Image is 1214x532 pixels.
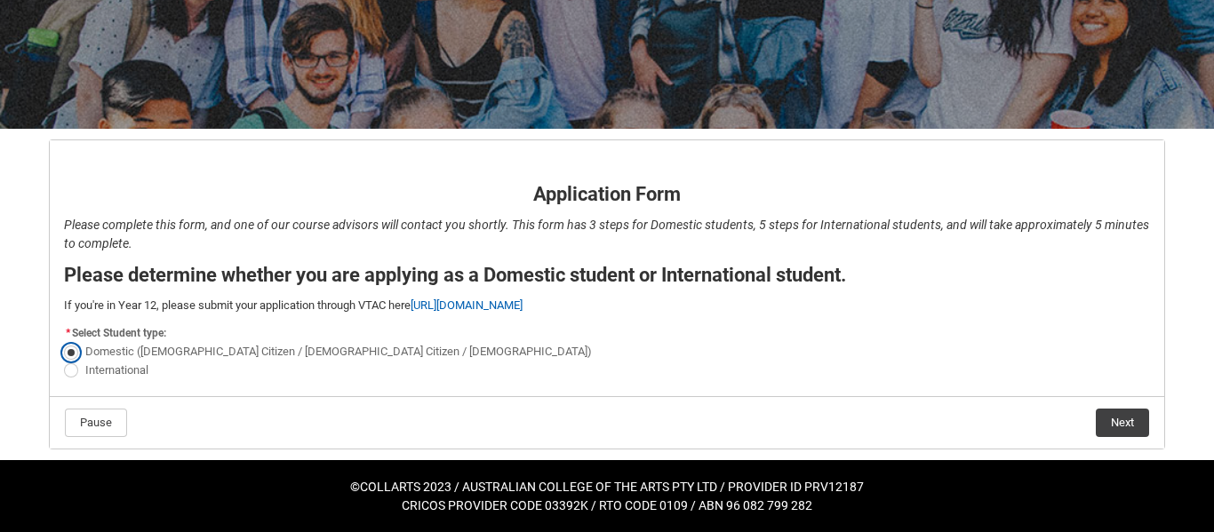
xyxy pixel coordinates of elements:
[533,183,681,205] strong: Application Form
[66,327,70,339] abbr: required
[85,345,592,358] span: Domestic ([DEMOGRAPHIC_DATA] Citizen / [DEMOGRAPHIC_DATA] Citizen / [DEMOGRAPHIC_DATA])
[64,264,846,286] strong: Please determine whether you are applying as a Domestic student or International student.
[411,298,523,312] a: [URL][DOMAIN_NAME]
[72,327,166,339] span: Select Student type:
[49,139,1165,449] article: REDU_Application_Form_for_Applicant flow
[65,409,127,437] button: Pause
[64,153,230,170] strong: Application Form - Page 1
[64,218,1149,250] em: Please complete this form, and one of our course advisors will contact you shortly. This form has...
[64,297,1150,314] p: If you're in Year 12, please submit your application through VTAC here
[85,363,148,377] span: International
[1096,409,1149,437] button: Next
